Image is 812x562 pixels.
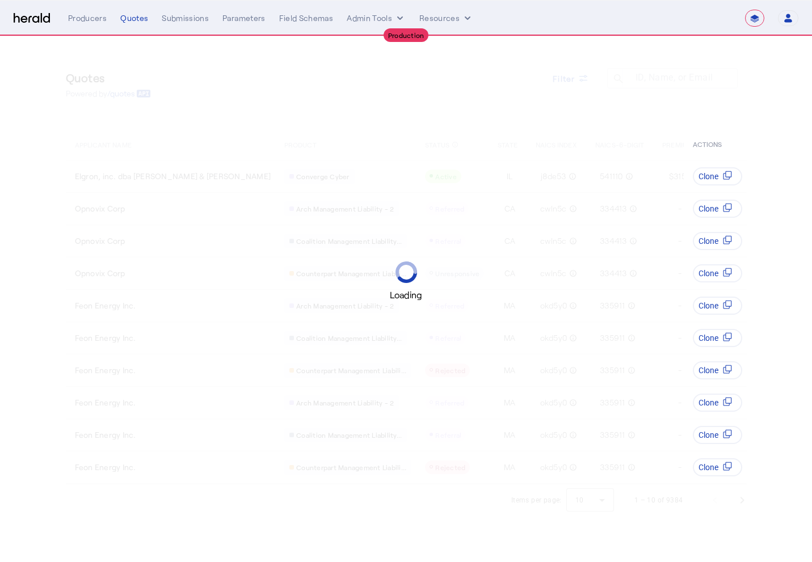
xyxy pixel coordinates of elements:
[693,167,742,185] button: Clone
[279,12,334,24] div: Field Schemas
[384,28,429,42] div: Production
[699,235,718,247] span: Clone
[162,12,209,24] div: Submissions
[693,232,742,250] button: Clone
[693,297,742,315] button: Clone
[693,426,742,444] button: Clone
[693,329,742,347] button: Clone
[699,365,718,376] span: Clone
[683,128,747,160] th: ACTIONS
[699,203,718,214] span: Clone
[222,12,266,24] div: Parameters
[693,264,742,282] button: Clone
[14,13,50,24] img: Herald Logo
[693,394,742,412] button: Clone
[419,12,473,24] button: Resources dropdown menu
[699,300,718,311] span: Clone
[693,458,742,476] button: Clone
[68,12,107,24] div: Producers
[120,12,148,24] div: Quotes
[699,429,718,441] span: Clone
[699,397,718,408] span: Clone
[699,171,718,182] span: Clone
[699,462,718,473] span: Clone
[693,361,742,379] button: Clone
[699,332,718,344] span: Clone
[693,200,742,218] button: Clone
[347,12,406,24] button: internal dropdown menu
[699,268,718,279] span: Clone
